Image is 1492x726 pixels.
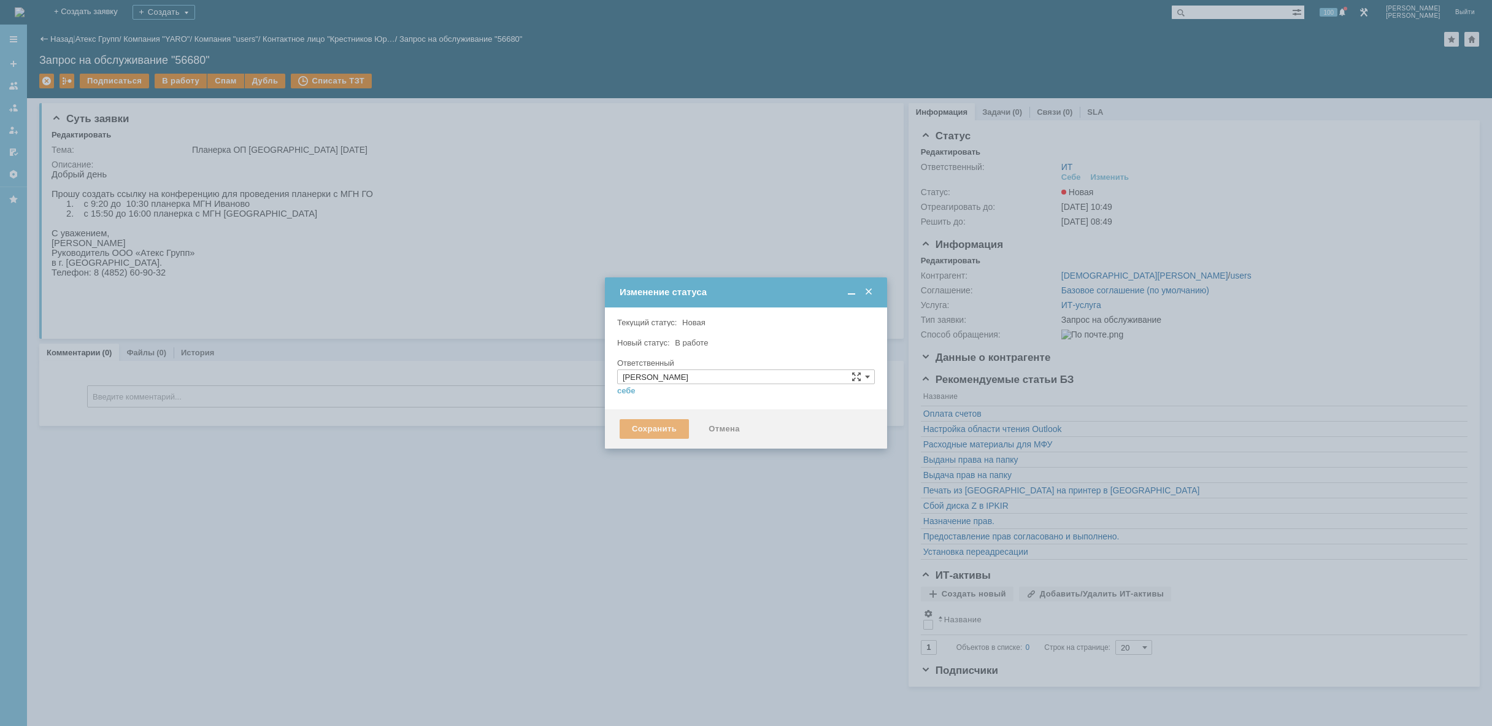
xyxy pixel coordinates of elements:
[15,39,33,49] span: 2.
[863,287,875,298] span: Закрыть
[852,372,861,382] span: Сложная форма
[29,29,321,39] p: с 9:20 до 10:30 планерка МГН Иваново
[845,287,858,298] span: Свернуть (Ctrl + M)
[15,29,33,39] span: 1.
[682,318,706,327] span: Новая
[617,338,670,347] label: Новый статус:
[620,287,875,298] div: Изменение статуса
[617,359,872,367] div: Ответственный
[675,338,708,347] span: В работе
[29,39,321,49] p: с 15:50 до 16:00 планерка с МГН [GEOGRAPHIC_DATA]
[617,386,636,396] a: себе
[617,318,677,327] label: Текущий статус:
